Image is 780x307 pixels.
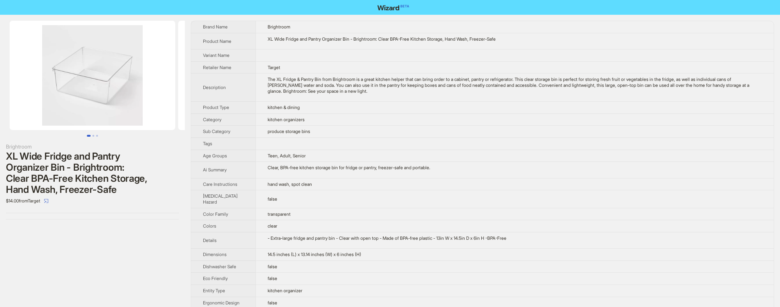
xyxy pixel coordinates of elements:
span: hand wash, spot clean [268,181,312,187]
span: 14.5 inches (L) x 13.14 inches (W) x 6 inches (H) [268,252,361,257]
span: produce storage bins [268,129,310,134]
img: XL Wide Fridge and Pantry Organizer Bin - Brightroom: Clear BPA-Free Kitchen Storage, Hand Wash, ... [10,21,175,130]
span: Age Groups [203,153,227,158]
button: Go to slide 2 [92,135,94,137]
span: Product Type [203,105,229,110]
span: Teen, Adult, Senior [268,153,306,158]
span: Brightroom [268,24,290,30]
div: - Extra-large fridge and pantry bin - Clear with open top - Made of BPA-free plastic - 13in W x 1... [268,235,762,241]
span: Variant Name [203,52,230,58]
div: Clear, BPA-free kitchen storage bin for fridge or pantry, freezer-safe and portable. [268,165,762,171]
span: transparent [268,211,291,217]
span: Entity Type [203,288,225,293]
div: XL Wide Fridge and Pantry Organizer Bin - Brightroom: Clear BPA-Free Kitchen Storage, Hand Wash, ... [6,151,179,195]
span: clear [268,223,277,229]
span: Ergonomic Design [203,300,240,306]
span: kitchen & dining [268,105,300,110]
span: Description [203,85,226,90]
span: Color Family [203,211,228,217]
div: $14.00 from Target [6,195,179,207]
span: kitchen organizer [268,288,302,293]
span: Eco Friendly [203,276,228,281]
span: [MEDICAL_DATA] Hazard [203,193,238,205]
span: Sub Category [203,129,230,134]
span: Dishwasher Safe [203,264,236,269]
button: Go to slide 1 [87,135,91,137]
span: select [44,199,48,203]
span: Product Name [203,38,231,44]
span: Category [203,117,221,122]
div: XL Wide Fridge and Pantry Organizer Bin - Brightroom: Clear BPA-Free Kitchen Storage, Hand Wash, ... [268,36,762,42]
span: Details [203,238,217,243]
img: XL Wide Fridge and Pantry Organizer Bin - Brightroom: Clear BPA-Free Kitchen Storage, Hand Wash, ... [178,21,344,130]
span: Care Instructions [203,181,237,187]
span: Target [268,65,280,70]
span: false [268,196,277,202]
span: false [268,276,277,281]
span: Ai Summary [203,167,227,173]
div: The XL Fridge & Pantry Bin from Brightroom is a great kitchen helper that can bring order to a ca... [268,76,762,94]
span: false [268,264,277,269]
span: Tags [203,141,212,146]
div: Brightroom [6,143,179,151]
span: Colors [203,223,216,229]
span: false [268,300,277,306]
span: Dimensions [203,252,227,257]
span: Brand Name [203,24,228,30]
span: Retailer Name [203,65,231,70]
span: kitchen organizers [268,117,305,122]
button: Go to slide 3 [96,135,98,137]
